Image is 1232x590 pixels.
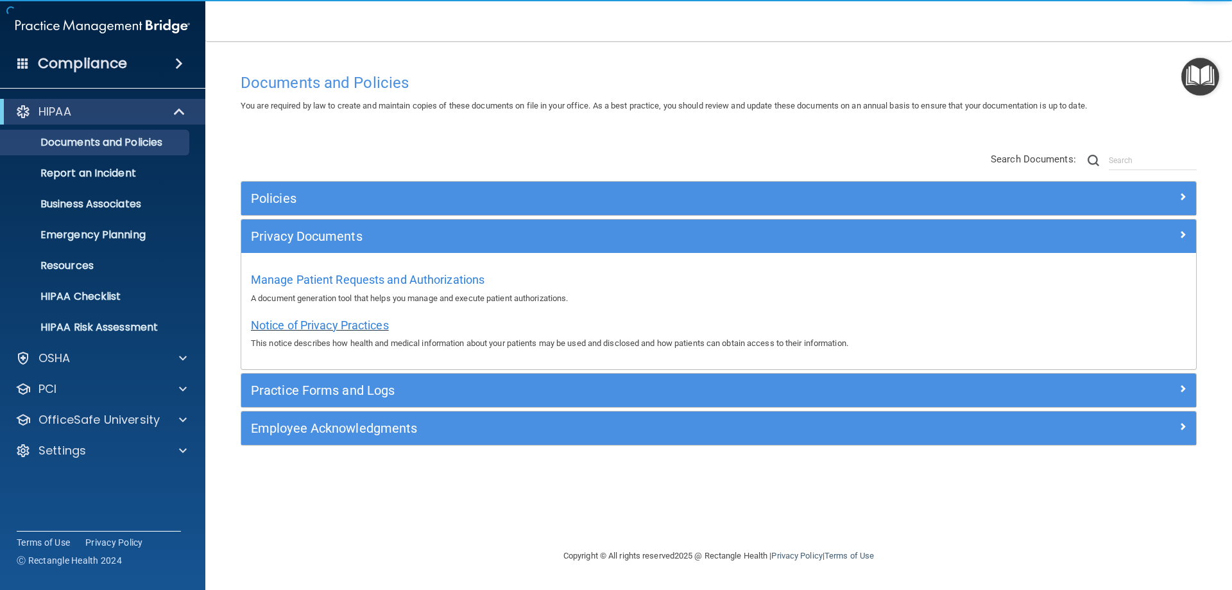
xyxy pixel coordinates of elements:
p: PCI [38,381,56,397]
p: A document generation tool that helps you manage and execute patient authorizations. [251,291,1186,306]
p: OSHA [38,351,71,366]
a: Policies [251,188,1186,209]
div: Copyright © All rights reserved 2025 @ Rectangle Health | | [484,535,953,577]
span: Ⓒ Rectangle Health 2024 [17,554,122,567]
p: Emergency Planning [8,229,184,241]
a: OfficeSafe University [15,412,187,428]
h5: Employee Acknowledgments [251,421,948,435]
a: OSHA [15,351,187,366]
h4: Compliance [38,55,127,73]
img: PMB logo [15,13,190,39]
p: Documents and Policies [8,136,184,149]
p: Report an Incident [8,167,184,180]
p: HIPAA Risk Assessment [8,321,184,334]
p: This notice describes how health and medical information about your patients may be used and disc... [251,336,1186,351]
a: Privacy Policy [85,536,143,549]
a: HIPAA [15,104,186,119]
input: Search [1109,151,1197,170]
h5: Practice Forms and Logs [251,383,948,397]
p: HIPAA [38,104,71,119]
h5: Policies [251,191,948,205]
a: Practice Forms and Logs [251,380,1186,401]
img: ic-search.3b580494.png [1088,155,1099,166]
span: You are required by law to create and maintain copies of these documents on file in your office. ... [241,101,1087,110]
button: Open Resource Center [1181,58,1219,96]
a: Terms of Use [17,536,70,549]
p: Resources [8,259,184,272]
a: Employee Acknowledgments [251,418,1186,438]
span: Manage Patient Requests and Authorizations [251,273,484,286]
a: PCI [15,381,187,397]
p: OfficeSafe University [38,412,160,428]
p: HIPAA Checklist [8,290,184,303]
a: Privacy Documents [251,226,1186,247]
h4: Documents and Policies [241,74,1197,91]
a: Terms of Use [825,551,874,560]
a: Manage Patient Requests and Authorizations [251,276,484,286]
h5: Privacy Documents [251,229,948,243]
span: Search Documents: [991,153,1076,165]
span: Notice of Privacy Practices [251,318,389,332]
a: Privacy Policy [771,551,822,560]
a: Settings [15,443,187,458]
p: Settings [38,443,86,458]
p: Business Associates [8,198,184,211]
